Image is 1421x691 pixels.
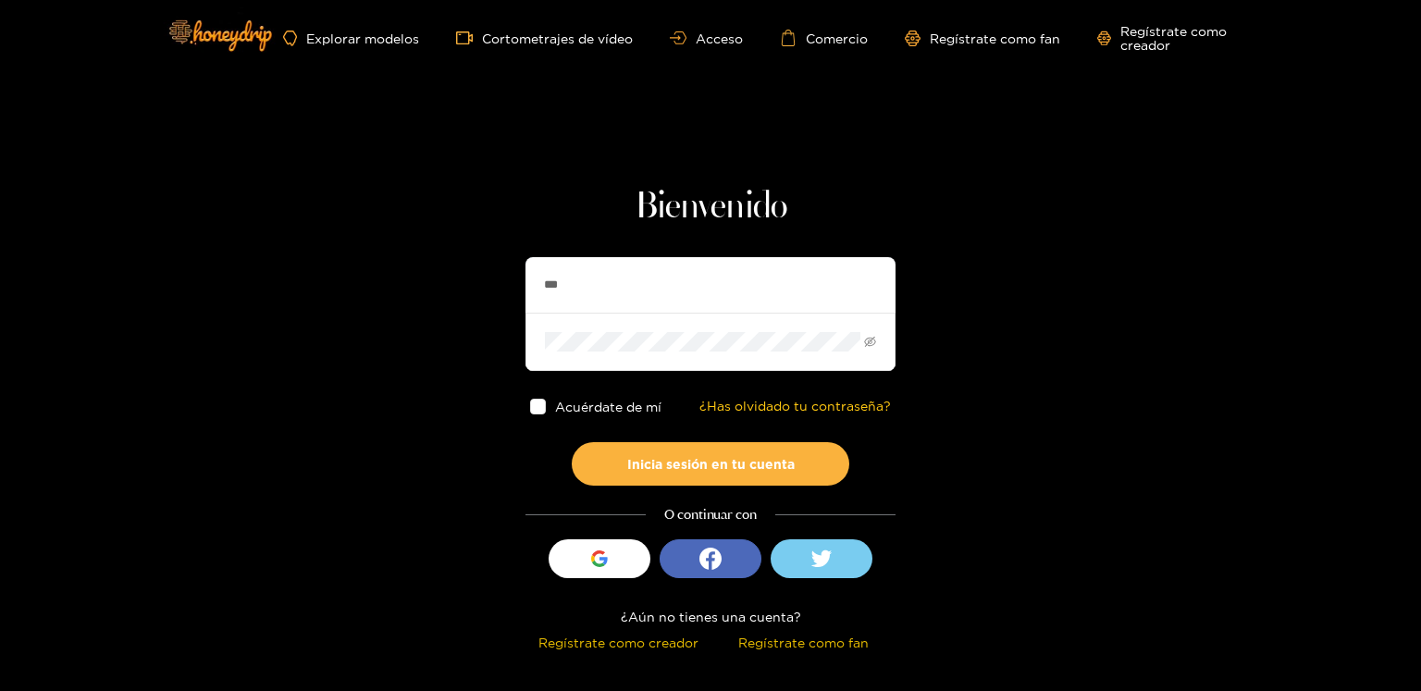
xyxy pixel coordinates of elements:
font: Regístrate como fan [930,31,1060,45]
font: O continuar con [664,506,757,523]
a: Explorar modelos [283,31,419,46]
font: Explorar modelos [306,31,419,45]
button: Inicia sesión en tu cuenta [572,442,849,486]
font: ¿Aún no tienes una cuenta? [621,610,801,623]
font: Regístrate como fan [738,635,869,649]
a: Regístrate como creador [1097,24,1266,52]
font: ¿Has olvidado tu contraseña? [699,399,891,413]
a: Cortometrajes de vídeo [456,30,633,46]
a: Comercio [780,30,868,46]
font: Cortometrajes de vídeo [482,31,633,45]
a: Acceso [670,31,743,45]
a: Regístrate como fan [905,31,1060,46]
font: Regístrate como creador [538,635,698,649]
font: Comercio [806,31,868,45]
font: Bienvenido [635,189,787,226]
font: Regístrate como creador [1120,24,1227,52]
span: ojo invisible [864,336,876,348]
span: cámara de vídeo [456,30,482,46]
font: Acceso [696,31,743,45]
font: Acuérdate de mí [555,400,661,413]
font: Inicia sesión en tu cuenta [627,457,795,471]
